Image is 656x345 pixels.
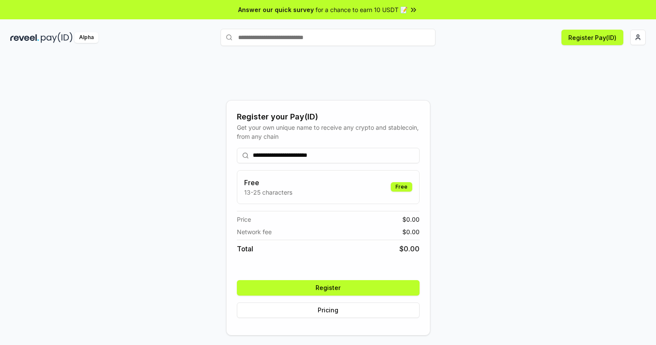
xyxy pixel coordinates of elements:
[74,32,98,43] div: Alpha
[10,32,39,43] img: reveel_dark
[316,5,408,14] span: for a chance to earn 10 USDT 📝
[244,188,292,197] p: 13-25 characters
[237,302,420,318] button: Pricing
[237,280,420,296] button: Register
[237,111,420,123] div: Register your Pay(ID)
[237,215,251,224] span: Price
[399,244,420,254] span: $ 0.00
[237,123,420,141] div: Get your own unique name to receive any crypto and stablecoin, from any chain
[238,5,314,14] span: Answer our quick survey
[237,227,272,236] span: Network fee
[41,32,73,43] img: pay_id
[391,182,412,192] div: Free
[402,215,420,224] span: $ 0.00
[237,244,253,254] span: Total
[402,227,420,236] span: $ 0.00
[561,30,623,45] button: Register Pay(ID)
[244,177,292,188] h3: Free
